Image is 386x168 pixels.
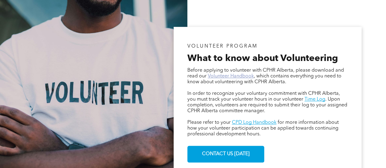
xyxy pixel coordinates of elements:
[232,120,276,125] a: CPD Log Handbook
[187,74,341,84] span: , which contains everything you need to know about volunteering with CPHR Alberta.
[187,120,339,137] span: for more information about how your volunteer participation can be applied towards continuing pro...
[187,54,338,63] span: What to know about Volunteering
[200,148,252,160] span: CONTACT US [DATE]
[187,120,231,125] span: Please refer to your
[187,44,258,49] span: VOLUNTEER PROGRAM
[187,91,340,102] span: In order to recognize your voluntary commitment with CPHR Alberta, you must track your volunteer ...
[187,68,344,79] span: Before applying to volunteer with CPHR Alberta, please download and read our
[305,97,325,102] a: Time Log
[208,74,254,79] a: Volunteer Handbook
[187,146,264,163] a: CONTACT US [DATE]
[187,97,347,113] span: . Upon completion, volunteers are required to submit their log to your assigned CPHR Alberta comm...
